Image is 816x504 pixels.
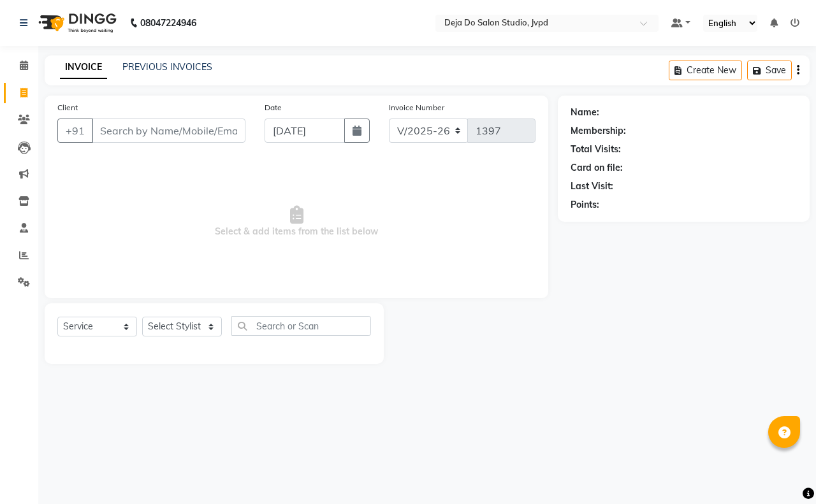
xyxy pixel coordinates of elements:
img: logo [33,5,120,41]
b: 08047224946 [140,5,196,41]
a: PREVIOUS INVOICES [122,61,212,73]
div: Points: [571,198,599,212]
iframe: chat widget [762,453,803,491]
input: Search by Name/Mobile/Email/Code [92,119,245,143]
label: Client [57,102,78,113]
span: Select & add items from the list below [57,158,535,285]
div: Card on file: [571,161,623,175]
div: Last Visit: [571,180,613,193]
button: Create New [669,61,742,80]
div: Name: [571,106,599,119]
div: Membership: [571,124,626,138]
button: Save [747,61,792,80]
button: +91 [57,119,93,143]
a: INVOICE [60,56,107,79]
div: Total Visits: [571,143,621,156]
label: Date [265,102,282,113]
label: Invoice Number [389,102,444,113]
input: Search or Scan [231,316,371,336]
